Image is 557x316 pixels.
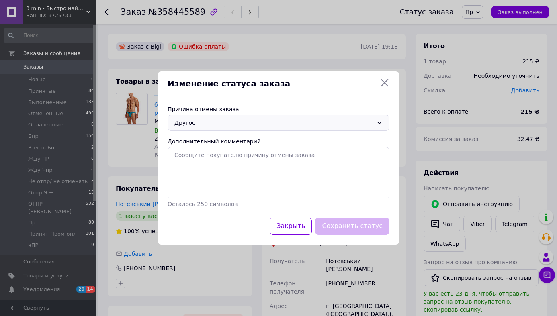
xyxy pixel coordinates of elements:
span: Изменение статуса заказа [168,78,377,90]
div: Причина отмены заказа [168,105,389,113]
span: Осталось 250 символов [168,201,238,207]
label: Дополнительный комментарий [168,138,261,145]
div: Другое [174,118,373,127]
button: Закрыть [270,218,312,235]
